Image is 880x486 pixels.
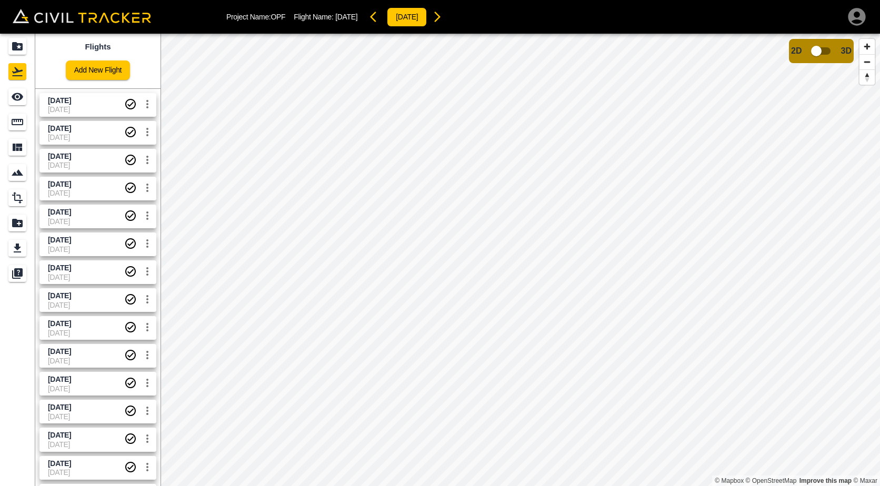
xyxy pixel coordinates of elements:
[859,39,875,54] button: Zoom in
[294,13,357,21] p: Flight Name:
[853,477,877,484] a: Maxar
[335,13,357,21] span: [DATE]
[161,34,880,486] canvas: Map
[799,477,852,484] a: Map feedback
[715,477,744,484] a: Mapbox
[791,46,802,56] span: 2D
[859,69,875,85] button: Reset bearing to north
[226,13,285,21] p: Project Name: OPF
[859,54,875,69] button: Zoom out
[387,7,427,27] button: [DATE]
[841,46,852,56] span: 3D
[13,9,151,23] img: Civil Tracker
[746,477,797,484] a: OpenStreetMap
